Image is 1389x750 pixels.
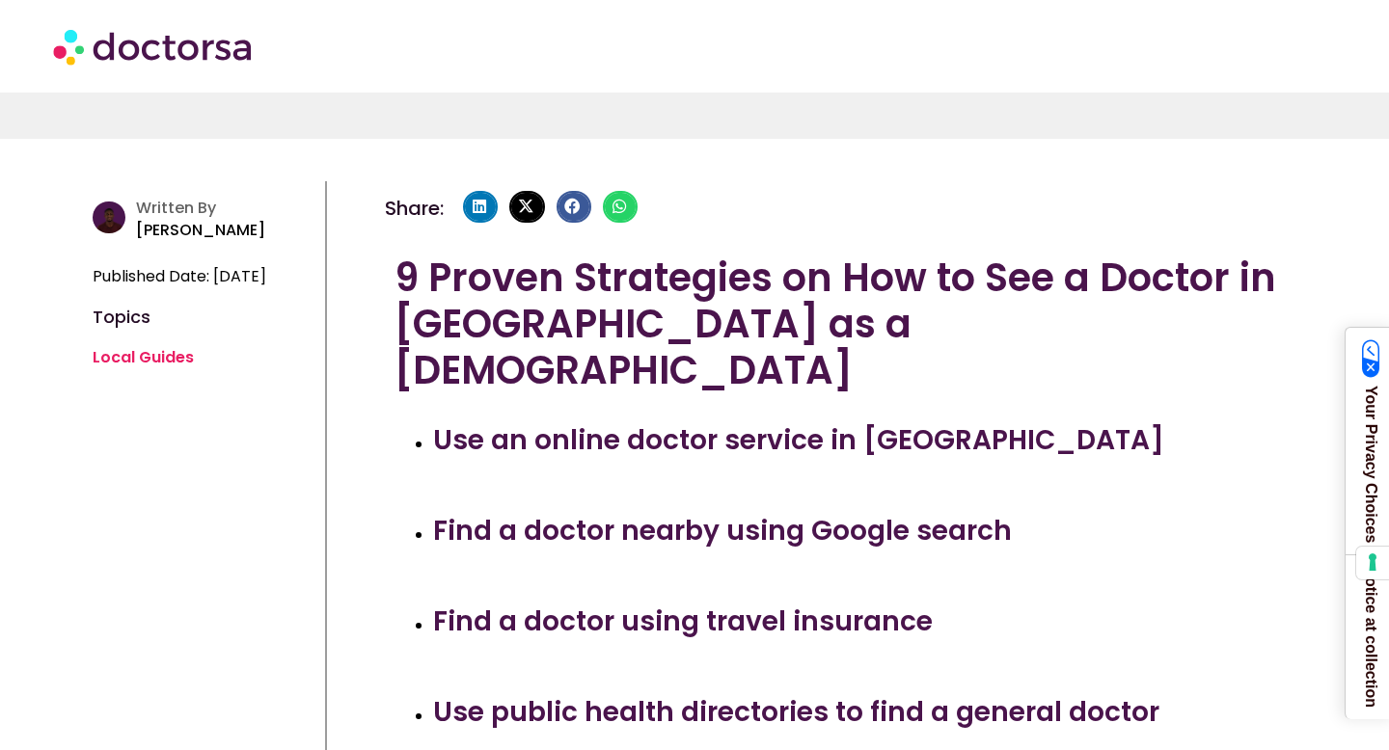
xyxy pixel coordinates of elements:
div: Share on x-twitter [509,191,544,224]
h3: Use an online doctor service in [GEOGRAPHIC_DATA] [433,420,1286,461]
a: Local Guides [93,346,194,368]
div: Share on linkedin [463,191,498,224]
h3: Use public health directories to find a general doctor [433,692,1286,733]
h2: 9 Proven Strategies on How to See a Doctor in [GEOGRAPHIC_DATA] as a [DEMOGRAPHIC_DATA] [395,254,1286,393]
div: Share on facebook [557,191,591,224]
h3: Find a doctor nearby using Google search [433,511,1286,551]
span: Published Date: [DATE] [93,263,266,290]
button: Your consent preferences for tracking technologies [1356,547,1389,579]
img: author [93,201,124,233]
h4: Topics [93,309,315,325]
h4: Written By [136,199,316,217]
p: [PERSON_NAME] [136,217,316,244]
div: Share on whatsapp [603,191,638,224]
img: California Consumer Privacy Act (CCPA) Opt-Out Icon [1362,339,1380,378]
h3: Find a doctor using travel insurance [433,602,1286,642]
h4: Share: [385,199,444,218]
